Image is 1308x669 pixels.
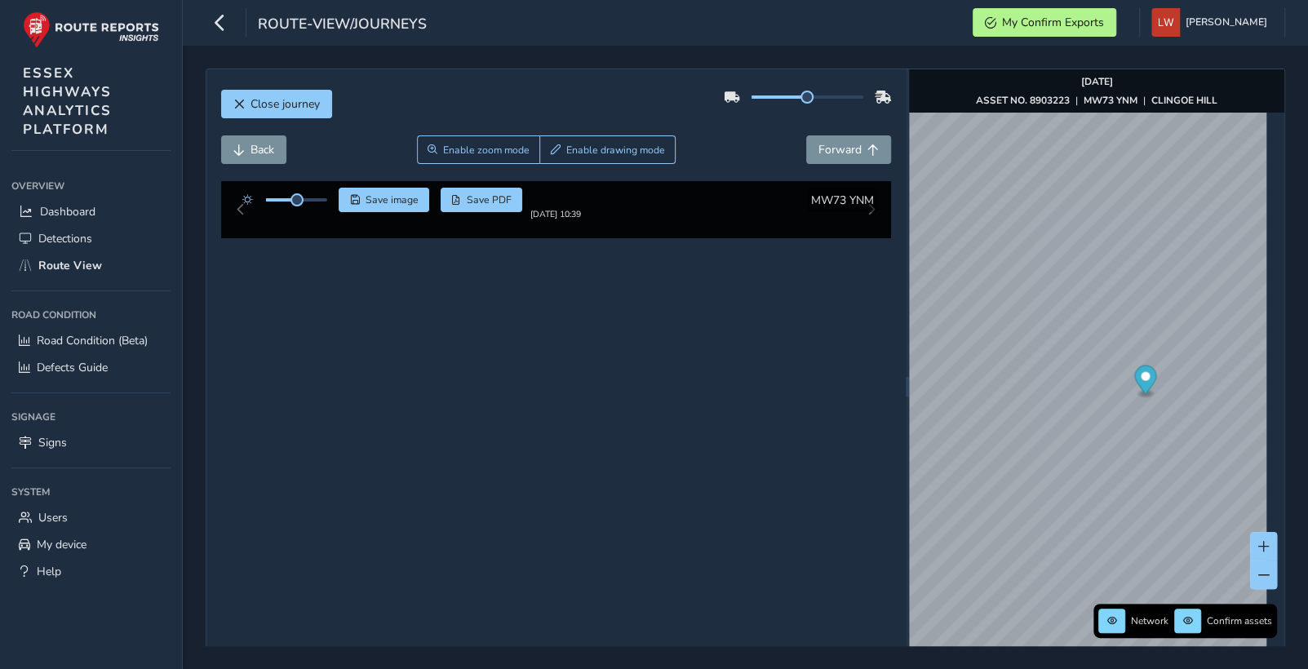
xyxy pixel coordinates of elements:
[818,142,862,157] span: Forward
[530,208,581,220] div: [DATE] 10:39
[37,537,86,552] span: My device
[37,333,148,348] span: Road Condition (Beta)
[973,8,1116,37] button: My Confirm Exports
[11,327,171,354] a: Road Condition (Beta)
[1186,8,1267,37] span: [PERSON_NAME]
[1131,614,1168,627] span: Network
[37,360,108,375] span: Defects Guide
[38,435,67,450] span: Signs
[23,11,159,48] img: rr logo
[38,231,92,246] span: Detections
[806,135,891,164] button: Forward
[11,303,171,327] div: Road Condition
[1151,8,1180,37] img: diamond-layout
[11,174,171,198] div: Overview
[221,135,286,164] button: Back
[1134,366,1156,399] div: Map marker
[417,135,540,164] button: Zoom
[1002,15,1104,30] span: My Confirm Exports
[38,510,68,525] span: Users
[1151,8,1273,37] button: [PERSON_NAME]
[251,142,274,157] span: Back
[251,96,320,112] span: Close journey
[11,429,171,456] a: Signs
[441,188,523,212] button: PDF
[366,193,419,206] span: Save image
[11,558,171,585] a: Help
[23,64,112,139] span: ESSEX HIGHWAYS ANALYTICS PLATFORM
[11,405,171,429] div: Signage
[11,225,171,252] a: Detections
[258,14,427,37] span: route-view/journeys
[37,564,61,579] span: Help
[811,193,874,208] span: MW73 YNM
[11,531,171,558] a: My device
[339,188,429,212] button: Save
[1151,94,1217,107] strong: CLINGOE HILL
[1080,75,1112,88] strong: [DATE]
[221,90,332,118] button: Close journey
[467,193,512,206] span: Save PDF
[566,144,665,157] span: Enable drawing mode
[11,504,171,531] a: Users
[443,144,530,157] span: Enable zoom mode
[976,94,1070,107] strong: ASSET NO. 8903223
[11,480,171,504] div: System
[11,252,171,279] a: Route View
[11,354,171,381] a: Defects Guide
[38,258,102,273] span: Route View
[976,94,1217,107] div: | |
[1084,94,1137,107] strong: MW73 YNM
[40,204,95,219] span: Dashboard
[1207,614,1272,627] span: Confirm assets
[11,198,171,225] a: Dashboard
[539,135,676,164] button: Draw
